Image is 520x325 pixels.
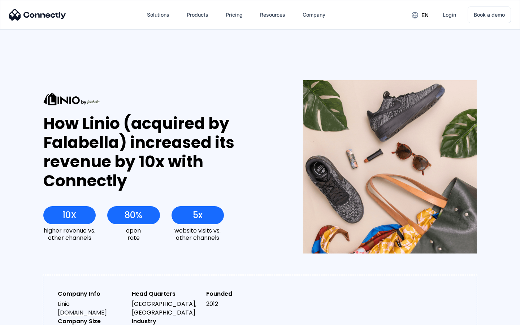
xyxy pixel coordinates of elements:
div: Pricing [226,10,243,20]
a: Book a demo [468,6,511,23]
div: website visits vs. other channels [172,227,224,241]
ul: Language list [14,312,43,322]
img: Connectly Logo [9,9,66,21]
div: Solutions [147,10,169,20]
div: Head Quarters [132,290,200,298]
aside: Language selected: English [7,312,43,322]
div: How Linio (acquired by Falabella) increased its revenue by 10x with Connectly [43,114,277,190]
div: higher revenue vs. other channels [43,227,96,241]
div: Products [187,10,208,20]
div: Company [303,10,325,20]
div: Resources [260,10,285,20]
a: Login [437,6,462,23]
a: Pricing [220,6,248,23]
div: Founded [206,290,274,298]
div: Company Info [58,290,126,298]
div: 80% [125,210,142,220]
div: 2012 [206,300,274,308]
div: [GEOGRAPHIC_DATA], [GEOGRAPHIC_DATA] [132,300,200,317]
div: Login [443,10,456,20]
div: open rate [107,227,160,241]
div: Linio [58,300,126,317]
div: 10X [62,210,77,220]
div: 5x [193,210,203,220]
div: en [421,10,429,20]
a: [DOMAIN_NAME] [58,308,107,317]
